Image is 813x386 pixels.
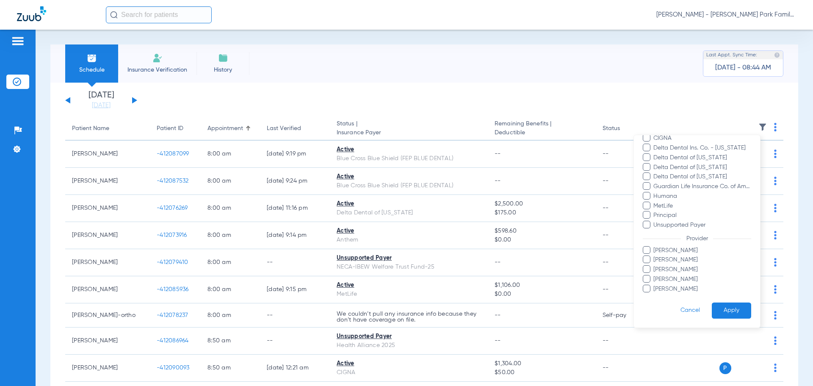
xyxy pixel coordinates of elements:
span: Unsupported Payer [653,221,751,230]
button: Cancel [669,303,712,319]
span: Humana [653,192,751,201]
span: [PERSON_NAME] [653,265,751,274]
span: Delta Dental of [US_STATE] [653,163,751,172]
span: Provider [681,236,713,242]
span: MetLife [653,202,751,211]
span: [PERSON_NAME] [653,285,751,294]
span: Delta Dental of [US_STATE] [653,172,751,181]
span: [PERSON_NAME] [653,246,751,255]
span: Delta Dental of [US_STATE] [653,153,751,162]
button: Apply [712,303,751,319]
span: Delta Dental Ins. Co. - [US_STATE] [653,144,751,153]
span: Principal [653,211,751,220]
span: CIGNA [653,134,751,143]
span: Guardian Life Insurance Co. of America [653,182,751,191]
span: [PERSON_NAME] [653,255,751,264]
span: [PERSON_NAME] [653,275,751,284]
